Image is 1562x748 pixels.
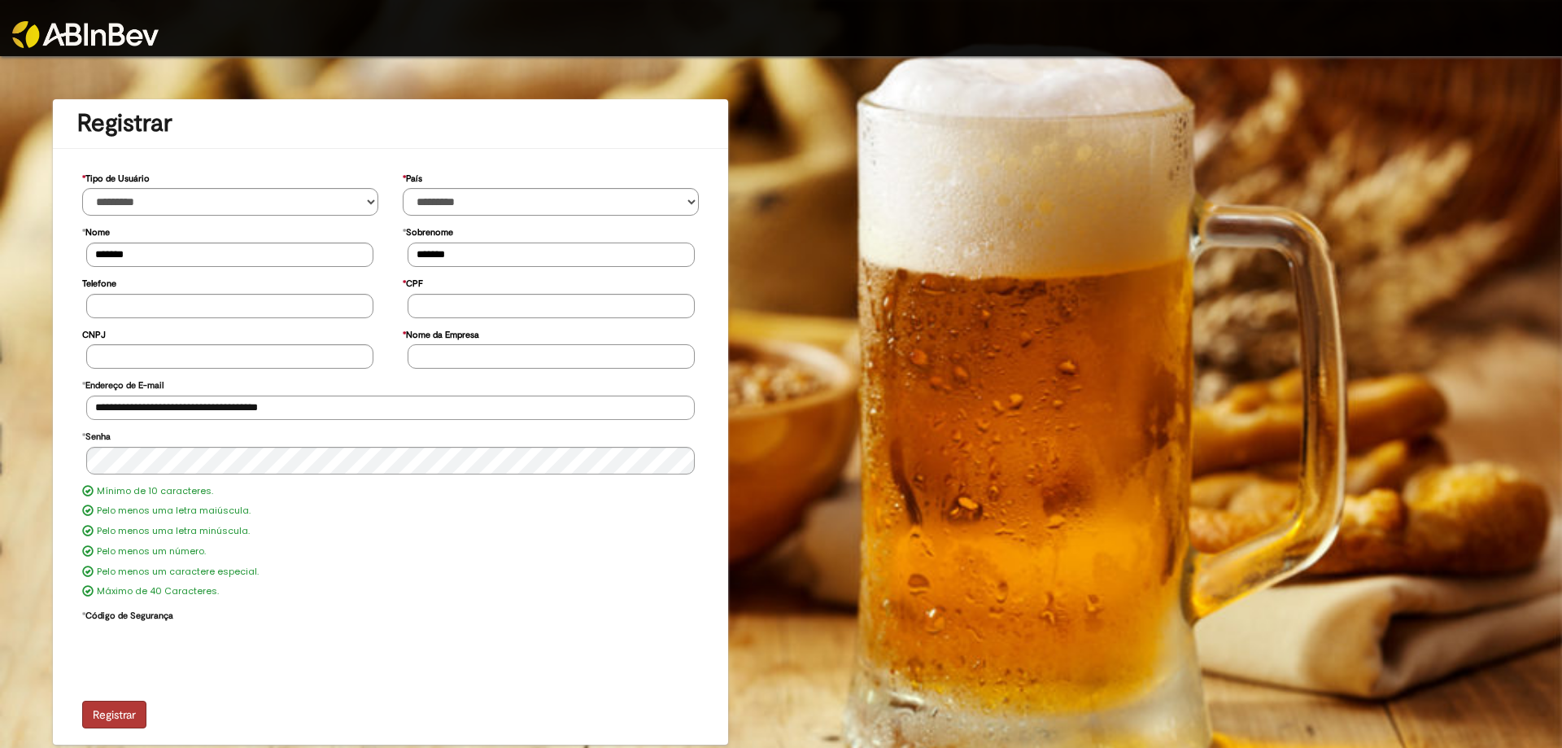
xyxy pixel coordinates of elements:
label: Telefone [82,270,116,294]
label: Mínimo de 10 caracteres. [97,485,213,498]
label: Endereço de E-mail [82,372,164,396]
label: Código de Segurança [82,602,173,626]
label: Sobrenome [403,219,453,243]
label: CPF [403,270,423,294]
label: Pelo menos um caractere especial. [97,566,259,579]
label: Tipo de Usuário [82,165,150,189]
img: ABInbev-white.png [12,21,159,48]
iframe: reCAPTCHA [86,626,334,689]
label: Nome [82,219,110,243]
h1: Registrar [77,110,704,137]
label: Pelo menos um número. [97,545,206,558]
label: Máximo de 40 Caracteres. [97,585,219,598]
label: Pelo menos uma letra minúscula. [97,525,250,538]
label: CNPJ [82,322,106,345]
label: País [403,165,422,189]
label: Nome da Empresa [403,322,479,345]
label: Pelo menos uma letra maiúscula. [97,505,251,518]
label: Senha [82,423,111,447]
button: Registrar [82,701,146,728]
